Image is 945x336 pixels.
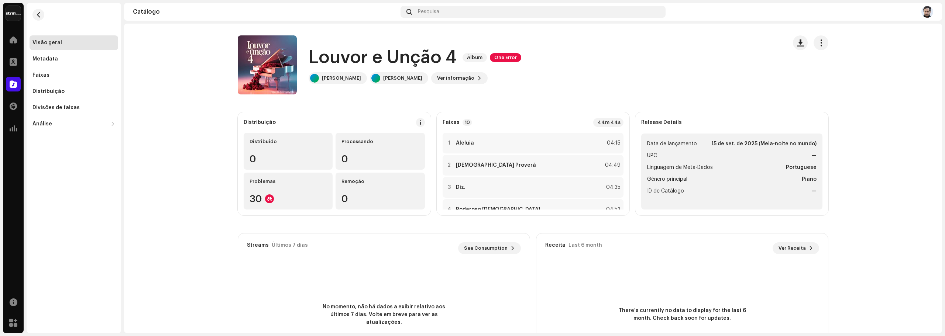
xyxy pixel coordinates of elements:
strong: Piano [802,175,817,184]
div: Distribuído [250,139,327,145]
img: 408b884b-546b-4518-8448-1008f9c76b02 [6,6,21,21]
re-m-nav-item: Faixas [30,68,118,83]
re-m-nav-item: Distribuição [30,84,118,99]
div: Catálogo [133,9,398,15]
div: Visão geral [32,40,62,46]
span: Gênero principal [647,175,687,184]
div: Last 6 month [568,242,602,248]
span: One Error [490,53,521,62]
p-badge: 10 [463,119,472,126]
div: 04:53 [604,205,621,214]
div: Problemas [250,179,327,184]
div: Remoção [341,179,419,184]
span: Linguagem de Meta-Dados [647,163,713,172]
strong: Aleluia [456,140,474,146]
strong: Faixas [443,119,460,125]
span: There's currently no data to display for the last 6 month. Check back soon for updates. [616,307,749,322]
div: Faixas [32,72,49,78]
span: Ver Receita [779,241,806,256]
button: See Consumption [458,242,521,254]
img: 8cec0614-47ac-4ea3-a471-fcd042ee9eaa [921,6,933,18]
div: [PERSON_NAME] [322,75,361,81]
div: 04:35 [604,183,621,192]
strong: Poderoso [DEMOGRAPHIC_DATA] [456,207,540,212]
strong: — [812,187,817,195]
div: [PERSON_NAME] [383,75,422,81]
div: 04:49 [604,161,621,170]
div: 44m 44s [593,118,623,127]
div: Divisões de faixas [32,105,80,111]
button: Ver Receita [773,242,819,254]
span: Data de lançamento [647,139,697,148]
re-m-nav-dropdown: Análise [30,117,118,131]
div: Receita [545,242,566,248]
strong: Diz. [456,184,465,190]
div: Processando [341,139,419,145]
div: Últimos 7 dias [272,242,308,248]
re-m-nav-item: Visão geral [30,35,118,50]
strong: Release Details [641,119,682,125]
div: Análise [32,121,52,127]
div: 04:15 [604,139,621,148]
strong: Portuguese [786,163,817,172]
div: Streams [247,242,269,248]
span: Álbum [463,53,487,62]
strong: [DEMOGRAPHIC_DATA] Proverá [456,162,536,168]
span: See Consumption [464,241,508,256]
re-m-nav-item: Divisões de faixas [30,100,118,115]
span: No momento, não há dados a exibir relativo aos últimos 7 dias. Volte em breve para ver as atualiz... [317,303,450,326]
span: ID de Catálogo [647,187,684,195]
re-m-nav-item: Metadata [30,52,118,66]
div: Metadata [32,56,58,62]
button: Ver informação [431,72,488,84]
span: Pesquisa [418,9,439,15]
span: Ver informação [437,71,474,86]
h1: Louvor e Unção 4 [309,46,457,69]
span: UPC [647,151,657,160]
strong: — [812,151,817,160]
div: Distribuição [32,89,65,94]
strong: 15 de set. de 2025 (Meia-noite no mundo) [711,139,817,148]
div: Distribuição [244,119,276,125]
